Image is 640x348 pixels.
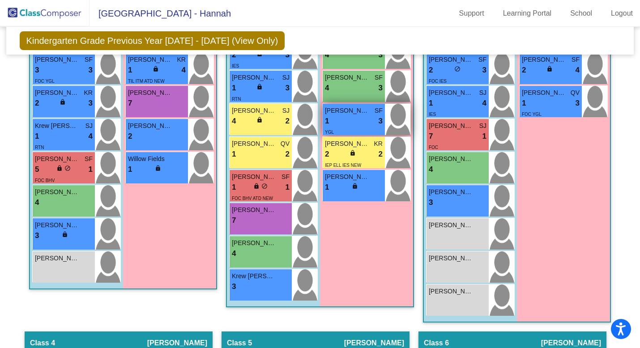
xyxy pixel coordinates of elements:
span: [PERSON_NAME] [PERSON_NAME] [35,221,80,230]
span: [PERSON_NAME] [522,55,567,64]
span: Class 4 [30,339,55,348]
a: Support [452,6,491,21]
span: 5 [35,164,39,175]
span: [PERSON_NAME] [35,154,80,164]
span: SJ [85,121,93,131]
span: TIL ITM ATD NEW [128,79,165,84]
span: 2 [325,149,329,160]
span: SF [478,55,486,64]
span: [PERSON_NAME] [325,106,370,115]
span: [PERSON_NAME] [232,238,277,248]
span: SJ [282,73,290,82]
span: [PERSON_NAME] [522,88,567,98]
span: lock [546,66,553,72]
span: YGL [325,130,334,135]
span: KR [177,55,186,64]
span: IES [232,64,239,68]
span: 3 [286,49,290,61]
span: [PERSON_NAME] [541,339,601,348]
span: Krew [PERSON_NAME] [35,121,80,131]
span: 2 [286,115,290,127]
span: [PERSON_NAME] [429,221,474,230]
span: 3 [35,64,39,76]
span: [PERSON_NAME] [429,154,474,164]
span: [PERSON_NAME] [128,55,173,64]
span: lock [352,183,358,189]
a: Learning Portal [496,6,559,21]
span: [PERSON_NAME] [325,73,370,82]
span: Class 5 [227,339,252,348]
a: Logout [604,6,640,21]
span: [PERSON_NAME] [35,88,80,98]
span: 1 [232,182,236,193]
span: SJ [479,88,486,98]
span: SF [375,73,383,82]
span: [PERSON_NAME] [429,88,474,98]
span: 4 [35,197,39,208]
span: 3 [379,115,383,127]
span: SF [282,172,290,182]
span: 3 [379,49,383,61]
span: 4 [482,98,486,109]
span: lock [253,183,260,189]
span: 1 [232,149,236,160]
span: [PERSON_NAME] [325,172,370,182]
span: 4 [232,248,236,259]
span: IES [429,112,436,117]
span: lock [155,165,161,171]
span: 1 [128,64,132,76]
span: RTN [35,145,44,150]
span: SF [85,55,93,64]
span: 4 [325,49,329,61]
span: SF [85,154,93,164]
span: 3 [89,64,93,76]
span: [PERSON_NAME] [429,254,474,263]
span: lock [256,117,263,123]
span: 1 [35,131,39,142]
span: [PERSON_NAME] [35,55,80,64]
span: 2 [232,49,236,61]
span: 1 [89,164,93,175]
span: 3 [576,98,580,109]
span: 7 [232,215,236,226]
span: FOC [429,145,438,150]
span: SF [375,106,383,115]
span: 3 [89,98,93,109]
span: 3 [286,82,290,94]
span: Class 6 [424,339,449,348]
span: [PERSON_NAME] [232,205,277,215]
span: [PERSON_NAME] Close [232,73,277,82]
a: School [563,6,599,21]
span: [PERSON_NAME] [232,106,277,115]
span: [PERSON_NAME] [325,139,370,149]
span: 2 [128,131,132,142]
span: 2 [429,64,433,76]
span: Kindergarten Grade Previous Year [DATE] - [DATE] (View Only) [20,31,285,50]
span: [PERSON_NAME] [128,121,173,131]
span: [PERSON_NAME] [PERSON_NAME] [429,55,474,64]
span: 3 [429,197,433,208]
span: FOC BHV ATD NEW [232,196,273,201]
span: 1 [429,98,433,109]
span: SJ [479,121,486,131]
span: [PERSON_NAME] [35,187,80,197]
span: SF [572,55,580,64]
span: FOC YGL [35,79,55,84]
span: RTN [232,97,241,102]
span: [PERSON_NAME] [35,254,80,263]
span: Krew [PERSON_NAME] [232,272,277,281]
span: 7 [128,98,132,109]
span: 1 [325,115,329,127]
span: [PERSON_NAME] [429,121,474,131]
span: 4 [182,64,186,76]
span: 3 [379,82,383,94]
span: 1 [286,182,290,193]
span: 1 [482,131,486,142]
span: [PERSON_NAME] [232,139,277,149]
span: QV [281,139,290,149]
span: lock [350,150,356,156]
span: [PERSON_NAME] [429,187,474,197]
span: [GEOGRAPHIC_DATA] - Hannah [90,6,231,21]
span: 2 [35,98,39,109]
span: lock [153,66,159,72]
